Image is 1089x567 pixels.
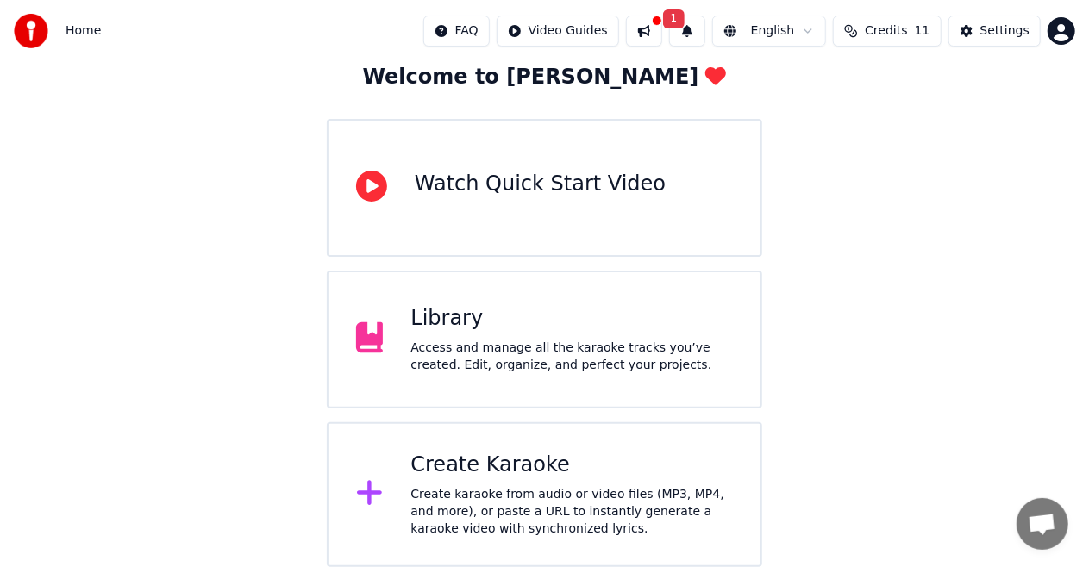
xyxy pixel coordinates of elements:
[410,305,733,333] div: Library
[410,486,733,538] div: Create karaoke from audio or video files (MP3, MP4, and more), or paste a URL to instantly genera...
[423,16,490,47] button: FAQ
[66,22,101,40] span: Home
[1017,498,1068,550] div: Open chat
[865,22,907,40] span: Credits
[915,22,930,40] span: 11
[14,14,48,48] img: youka
[669,16,705,47] button: 1
[66,22,101,40] nav: breadcrumb
[980,22,1030,40] div: Settings
[948,16,1041,47] button: Settings
[497,16,619,47] button: Video Guides
[363,64,727,91] div: Welcome to [PERSON_NAME]
[410,452,733,479] div: Create Karaoke
[833,16,941,47] button: Credits11
[415,171,666,198] div: Watch Quick Start Video
[410,340,733,374] div: Access and manage all the karaoke tracks you’ve created. Edit, organize, and perfect your projects.
[663,9,685,28] span: 1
